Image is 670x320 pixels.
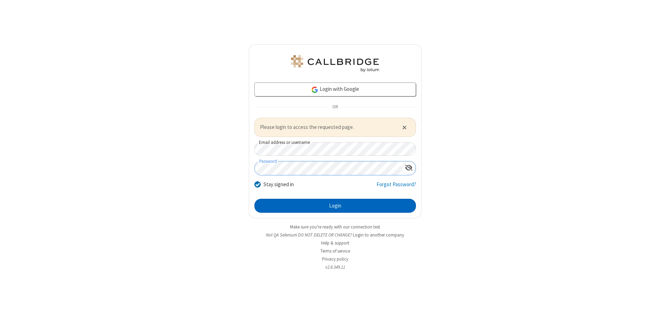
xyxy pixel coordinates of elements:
[249,264,422,270] li: v2.6.349.11
[254,199,416,213] button: Login
[255,161,402,175] input: Password
[254,142,416,156] input: Email address or username
[399,122,410,132] button: Close alert
[320,248,350,254] a: Terms of service
[290,55,380,72] img: QA Selenium DO NOT DELETE OR CHANGE
[321,240,349,246] a: Help & support
[290,224,380,230] a: Make sure you're ready with our connection test
[402,161,416,174] div: Show password
[377,181,416,194] a: Forgot Password?
[322,256,348,262] a: Privacy policy
[260,123,394,131] span: Please login to access the requested page.
[254,82,416,96] a: Login with Google
[263,181,294,189] label: Stay signed in
[311,86,319,94] img: google-icon.png
[249,232,422,238] li: Not QA Selenium DO NOT DELETE OR CHANGE?
[353,232,404,238] button: Login to another company
[329,102,341,112] span: OR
